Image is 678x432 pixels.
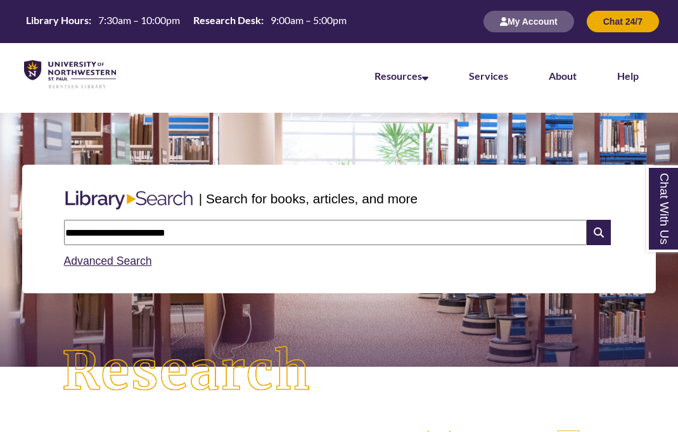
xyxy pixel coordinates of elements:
img: Research [34,319,340,424]
a: My Account [483,16,574,27]
a: Resources [374,70,428,82]
a: Help [617,70,639,82]
i: Search [587,220,611,245]
a: Hours Today [21,13,352,30]
button: Chat 24/7 [587,11,659,32]
p: | Search for books, articles, and more [199,189,418,208]
table: Hours Today [21,13,352,29]
a: About [549,70,577,82]
img: UNWSP Library Logo [24,60,116,89]
span: 7:30am – 10:00pm [98,14,180,26]
button: My Account [483,11,574,32]
th: Library Hours: [21,13,93,27]
a: Services [469,70,508,82]
img: Libary Search [59,186,199,215]
th: Research Desk: [188,13,265,27]
span: 9:00am – 5:00pm [271,14,347,26]
a: Advanced Search [64,255,152,267]
a: Chat 24/7 [587,16,659,27]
